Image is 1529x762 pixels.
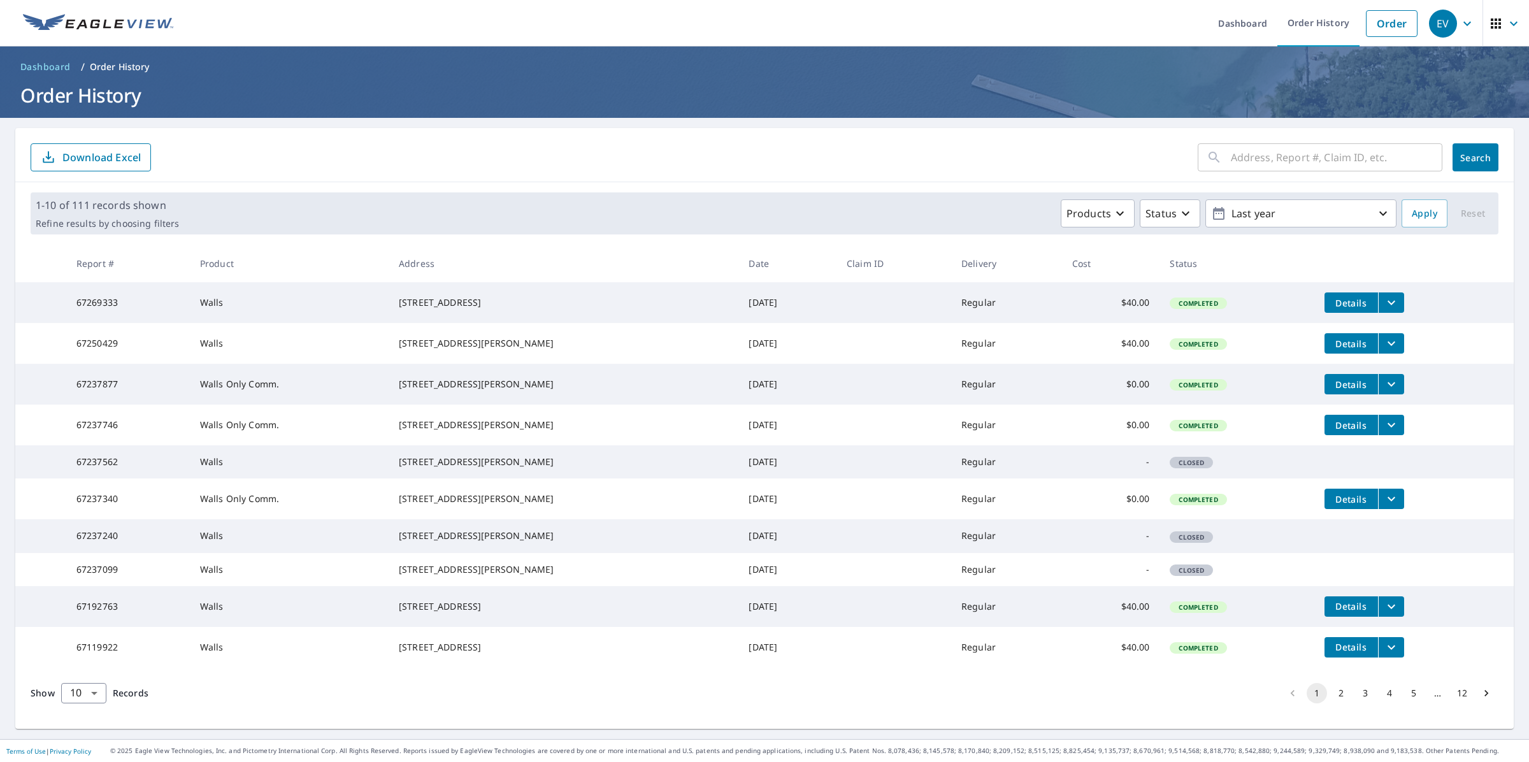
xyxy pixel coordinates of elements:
[1171,533,1212,542] span: Closed
[6,747,91,755] p: |
[190,627,389,668] td: Walls
[62,150,141,164] p: Download Excel
[399,296,729,309] div: [STREET_ADDRESS]
[1171,380,1225,389] span: Completed
[190,553,389,586] td: Walls
[66,405,190,445] td: 67237746
[951,405,1062,445] td: Regular
[1171,643,1225,652] span: Completed
[1378,292,1404,313] button: filesDropdownBtn-67269333
[1402,199,1447,227] button: Apply
[190,445,389,478] td: Walls
[836,245,951,282] th: Claim ID
[738,364,836,405] td: [DATE]
[113,687,148,699] span: Records
[6,747,46,756] a: Terms of Use
[36,218,179,229] p: Refine results by choosing filters
[1231,140,1442,175] input: Address, Report #, Claim ID, etc.
[1378,333,1404,354] button: filesDropdownBtn-67250429
[190,405,389,445] td: Walls Only Comm.
[399,563,729,576] div: [STREET_ADDRESS][PERSON_NAME]
[1062,282,1159,323] td: $40.00
[1412,206,1437,222] span: Apply
[1366,10,1418,37] a: Order
[1429,10,1457,38] div: EV
[31,687,55,699] span: Show
[399,337,729,350] div: [STREET_ADDRESS][PERSON_NAME]
[951,586,1062,627] td: Regular
[951,627,1062,668] td: Regular
[1331,683,1351,703] button: Go to page 2
[66,445,190,478] td: 67237562
[1307,683,1327,703] button: page 1
[1062,445,1159,478] td: -
[1159,245,1314,282] th: Status
[190,282,389,323] td: Walls
[66,323,190,364] td: 67250429
[1378,374,1404,394] button: filesDropdownBtn-67237877
[399,378,729,391] div: [STREET_ADDRESS][PERSON_NAME]
[738,323,836,364] td: [DATE]
[1332,493,1370,505] span: Details
[1332,419,1370,431] span: Details
[1171,299,1225,308] span: Completed
[399,456,729,468] div: [STREET_ADDRESS][PERSON_NAME]
[1062,323,1159,364] td: $40.00
[1062,627,1159,668] td: $40.00
[1355,683,1375,703] button: Go to page 3
[23,14,173,33] img: EV Logo
[1332,297,1370,309] span: Details
[66,553,190,586] td: 67237099
[61,683,106,703] div: Show 10 records
[50,747,91,756] a: Privacy Policy
[15,57,1514,77] nav: breadcrumb
[1171,495,1225,504] span: Completed
[1062,519,1159,552] td: -
[951,245,1062,282] th: Delivery
[1453,143,1498,171] button: Search
[190,323,389,364] td: Walls
[110,746,1523,756] p: © 2025 Eagle View Technologies, Inc. and Pictometry International Corp. All Rights Reserved. Repo...
[1171,340,1225,349] span: Completed
[951,323,1062,364] td: Regular
[1066,206,1111,221] p: Products
[738,519,836,552] td: [DATE]
[738,627,836,668] td: [DATE]
[1171,566,1212,575] span: Closed
[66,478,190,519] td: 67237340
[190,245,389,282] th: Product
[1324,637,1378,658] button: detailsBtn-67119922
[61,675,106,711] div: 10
[738,445,836,478] td: [DATE]
[20,61,71,73] span: Dashboard
[190,586,389,627] td: Walls
[66,586,190,627] td: 67192763
[738,586,836,627] td: [DATE]
[1324,596,1378,617] button: detailsBtn-67192763
[1378,415,1404,435] button: filesDropdownBtn-67237746
[389,245,739,282] th: Address
[951,478,1062,519] td: Regular
[738,405,836,445] td: [DATE]
[738,553,836,586] td: [DATE]
[399,641,729,654] div: [STREET_ADDRESS]
[1324,415,1378,435] button: detailsBtn-67237746
[1332,378,1370,391] span: Details
[1378,637,1404,658] button: filesDropdownBtn-67119922
[90,61,150,73] p: Order History
[190,519,389,552] td: Walls
[66,519,190,552] td: 67237240
[1332,641,1370,653] span: Details
[1324,333,1378,354] button: detailsBtn-67250429
[1281,683,1498,703] nav: pagination navigation
[15,57,76,77] a: Dashboard
[1379,683,1400,703] button: Go to page 4
[1171,603,1225,612] span: Completed
[951,553,1062,586] td: Regular
[1062,364,1159,405] td: $0.00
[951,282,1062,323] td: Regular
[738,282,836,323] td: [DATE]
[1324,374,1378,394] button: detailsBtn-67237877
[1463,152,1488,164] span: Search
[1428,687,1448,700] div: …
